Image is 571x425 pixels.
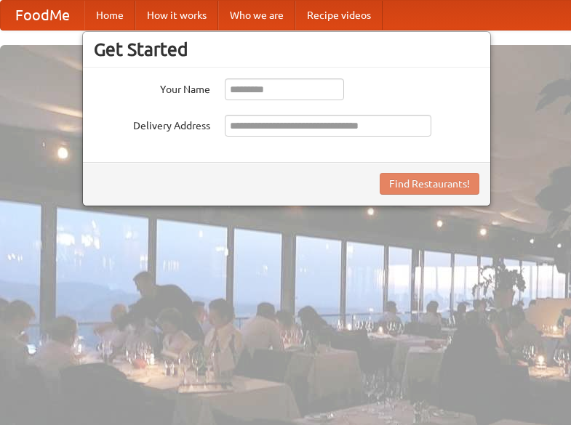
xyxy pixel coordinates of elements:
[135,1,218,30] a: How it works
[94,115,210,133] label: Delivery Address
[94,78,210,97] label: Your Name
[84,1,135,30] a: Home
[295,1,383,30] a: Recipe videos
[94,39,479,60] h3: Get Started
[1,1,84,30] a: FoodMe
[380,173,479,195] button: Find Restaurants!
[218,1,295,30] a: Who we are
